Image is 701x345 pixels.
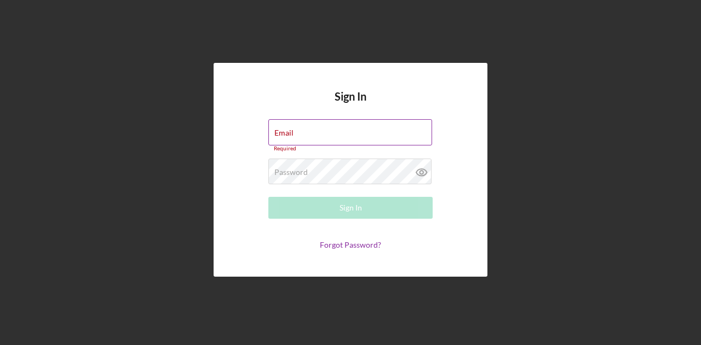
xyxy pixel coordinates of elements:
[335,90,366,119] h4: Sign In
[274,168,308,177] label: Password
[268,197,433,219] button: Sign In
[274,128,294,137] label: Email
[268,145,433,152] div: Required
[320,240,381,249] a: Forgot Password?
[340,197,362,219] div: Sign In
